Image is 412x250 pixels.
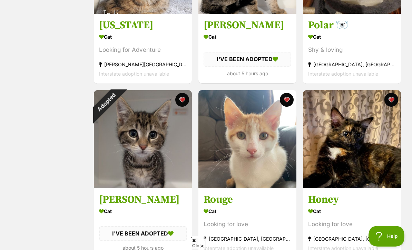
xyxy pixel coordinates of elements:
[384,93,398,107] button: favourite
[308,45,396,55] div: Shy & loving
[99,45,187,55] div: Looking for Adventure
[369,226,405,247] iframe: Help Scout Beacon - Open
[308,60,396,69] div: [GEOGRAPHIC_DATA], [GEOGRAPHIC_DATA]
[204,19,291,32] h3: [PERSON_NAME]
[204,69,291,78] div: about 5 hours ago
[204,234,291,244] div: [GEOGRAPHIC_DATA], [GEOGRAPHIC_DATA]
[94,183,192,190] a: Adopted
[303,90,401,188] img: Honey
[308,19,396,32] h3: Polar 🐻‍❄️
[99,32,187,42] div: Cat
[94,90,192,188] img: Leonard
[204,206,291,217] div: Cat
[198,13,296,83] a: [PERSON_NAME] Cat I'VE BEEN ADOPTED about 5 hours ago favourite
[308,32,396,42] div: Cat
[99,60,187,69] div: [PERSON_NAME][GEOGRAPHIC_DATA]
[308,71,378,77] span: Interstate adoption unavailable
[99,71,169,77] span: Interstate adoption unavailable
[99,193,187,206] h3: [PERSON_NAME]
[175,93,189,107] button: favourite
[99,206,187,217] div: Cat
[308,220,396,229] div: Looking for love
[85,81,128,124] div: Adopted
[204,52,291,66] div: I'VE BEEN ADOPTED
[308,234,396,244] div: [GEOGRAPHIC_DATA], [GEOGRAPHIC_DATA]
[99,19,187,32] h3: [US_STATE]
[191,237,206,249] span: Close
[308,206,396,217] div: Cat
[99,227,187,241] div: I'VE BEEN ADOPTED
[198,90,296,188] img: Rouge
[303,13,401,84] a: Polar 🐻‍❄️ Cat Shy & loving [GEOGRAPHIC_DATA], [GEOGRAPHIC_DATA] Interstate adoption unavailable ...
[308,193,396,206] h3: Honey
[204,32,291,42] div: Cat
[280,93,294,107] button: favourite
[94,13,192,84] a: [US_STATE] Cat Looking for Adventure [PERSON_NAME][GEOGRAPHIC_DATA] Interstate adoption unavailab...
[204,193,291,206] h3: Rouge
[204,220,291,229] div: Looking for love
